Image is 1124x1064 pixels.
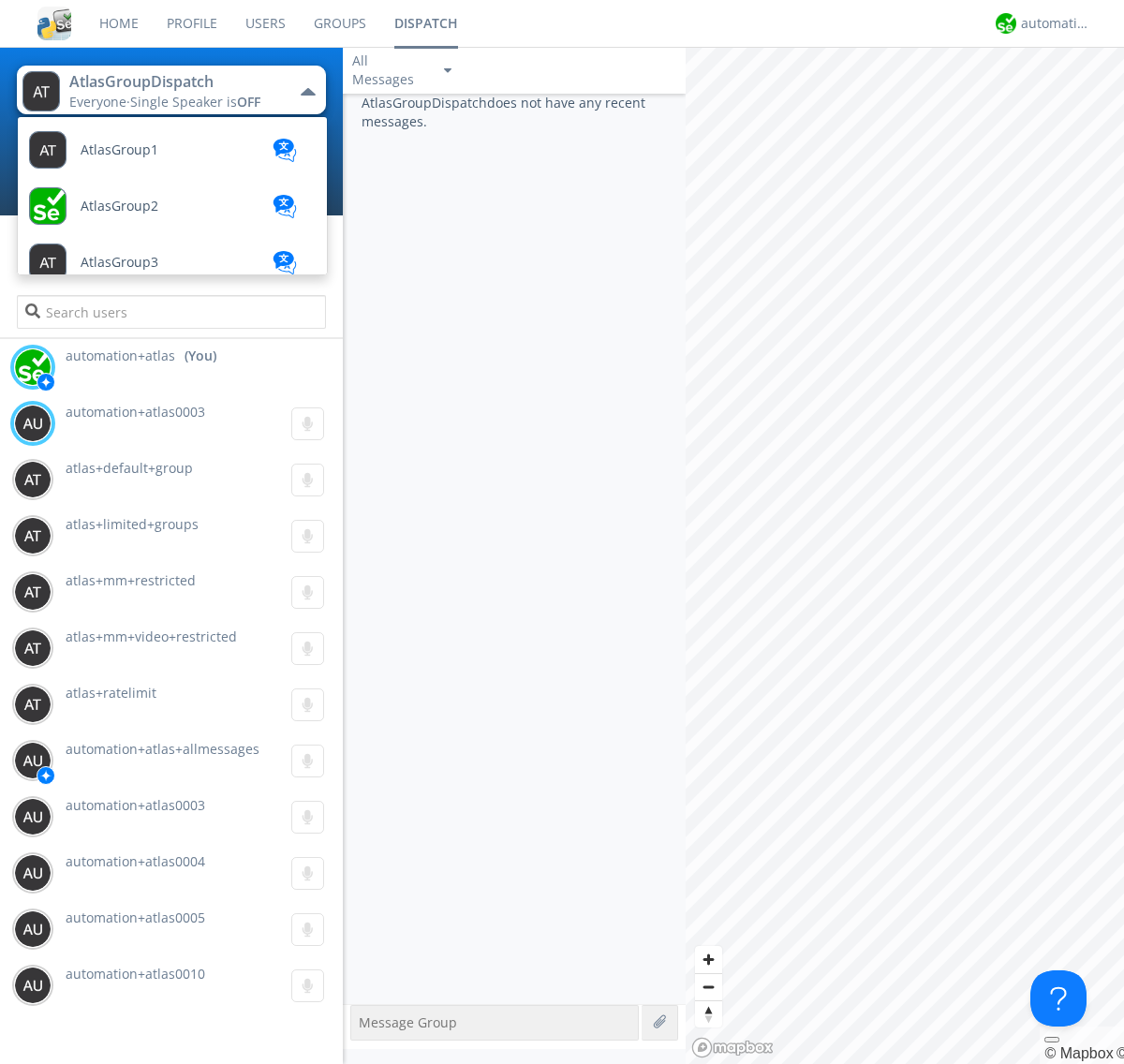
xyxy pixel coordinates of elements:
span: automation+atlas+allmessages [66,740,259,758]
span: automation+atlas0010 [66,965,205,983]
span: atlas+ratelimit [66,684,156,702]
img: 373638.png [14,573,52,611]
img: translation-blue.svg [271,251,299,274]
img: 373638.png [14,405,52,442]
span: Zoom out [695,974,722,1000]
input: Search users [17,295,325,329]
span: AtlasGroup3 [81,256,158,270]
span: AtlasGroup1 [81,143,158,157]
span: AtlasGroup2 [81,199,158,214]
span: automation+atlas0005 [66,909,205,926]
button: AtlasGroupDispatchEveryone·Single Speaker isOFF [17,66,325,114]
span: atlas+mm+restricted [66,571,196,589]
img: translation-blue.svg [271,139,299,162]
img: translation-blue.svg [271,195,299,218]
img: 373638.png [14,798,52,835]
img: 373638.png [14,686,52,723]
img: 373638.png [14,910,52,948]
img: 373638.png [14,461,52,498]
div: All Messages [352,52,427,89]
img: 373638.png [22,71,60,111]
ul: AtlasGroupDispatchEveryone·Single Speaker isOFF [17,116,328,275]
button: Zoom out [695,973,722,1000]
span: Single Speaker is [130,93,260,111]
div: Everyone · [69,93,280,111]
span: atlas+mm+video+restricted [66,628,237,645]
button: Toggle attribution [1044,1037,1059,1042]
span: OFF [237,93,260,111]
span: automation+atlas [66,347,175,365]
div: (You) [185,347,216,365]
img: 373638.png [14,629,52,667]
div: automation+atlas [1021,14,1091,33]
a: Mapbox logo [691,1037,774,1058]
div: AtlasGroupDispatch [69,71,280,93]
img: 373638.png [14,854,52,892]
button: Reset bearing to north [695,1000,722,1027]
span: automation+atlas0003 [66,796,205,814]
div: AtlasGroupDispatch does not have any recent messages. [343,94,686,1004]
button: Zoom in [695,946,722,973]
img: 373638.png [14,742,52,779]
img: d2d01cd9b4174d08988066c6d424eccd [996,13,1016,34]
span: automation+atlas0003 [66,403,205,421]
span: automation+atlas0004 [66,852,205,870]
img: caret-down-sm.svg [444,68,451,73]
img: 373638.png [14,967,52,1004]
span: atlas+limited+groups [66,515,199,533]
span: atlas+default+group [66,459,193,477]
img: 373638.png [14,517,52,554]
iframe: Toggle Customer Support [1030,970,1087,1027]
img: cddb5a64eb264b2086981ab96f4c1ba7 [37,7,71,40]
img: d2d01cd9b4174d08988066c6d424eccd [14,348,52,386]
a: Mapbox [1044,1045,1113,1061]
